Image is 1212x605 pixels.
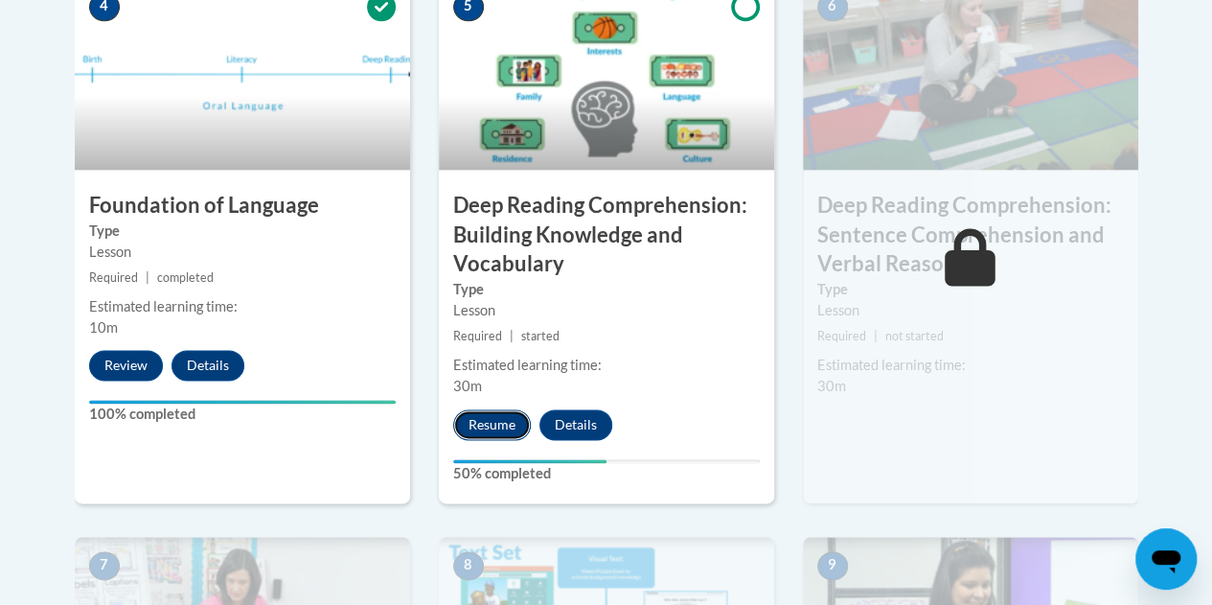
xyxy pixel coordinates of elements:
div: Lesson [817,300,1124,321]
span: 30m [817,378,846,394]
span: started [521,329,560,343]
div: Estimated learning time: [817,355,1124,376]
iframe: Button to launch messaging window [1135,528,1197,590]
h3: Deep Reading Comprehension: Building Knowledge and Vocabulary [439,191,774,279]
div: Estimated learning time: [453,355,760,376]
span: | [510,329,514,343]
span: 9 [817,551,848,580]
span: | [874,329,878,343]
span: 10m [89,319,118,336]
label: Type [89,221,396,242]
div: Lesson [453,300,760,321]
span: Required [817,329,866,343]
span: 7 [89,551,120,580]
button: Review [89,350,163,381]
span: 30m [453,378,482,394]
span: Required [89,270,138,285]
span: completed [157,270,214,285]
h3: Deep Reading Comprehension: Sentence Comprehension and Verbal Reasoning [803,191,1138,279]
span: Required [453,329,502,343]
label: Type [817,279,1124,300]
div: Estimated learning time: [89,296,396,317]
button: Details [172,350,244,381]
button: Resume [453,409,531,440]
label: 100% completed [89,404,396,425]
div: Lesson [89,242,396,263]
div: Your progress [453,459,606,463]
label: Type [453,279,760,300]
div: Your progress [89,400,396,404]
label: 50% completed [453,463,760,484]
span: 8 [453,551,484,580]
button: Details [539,409,612,440]
span: | [146,270,149,285]
h3: Foundation of Language [75,191,410,221]
span: not started [885,329,944,343]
